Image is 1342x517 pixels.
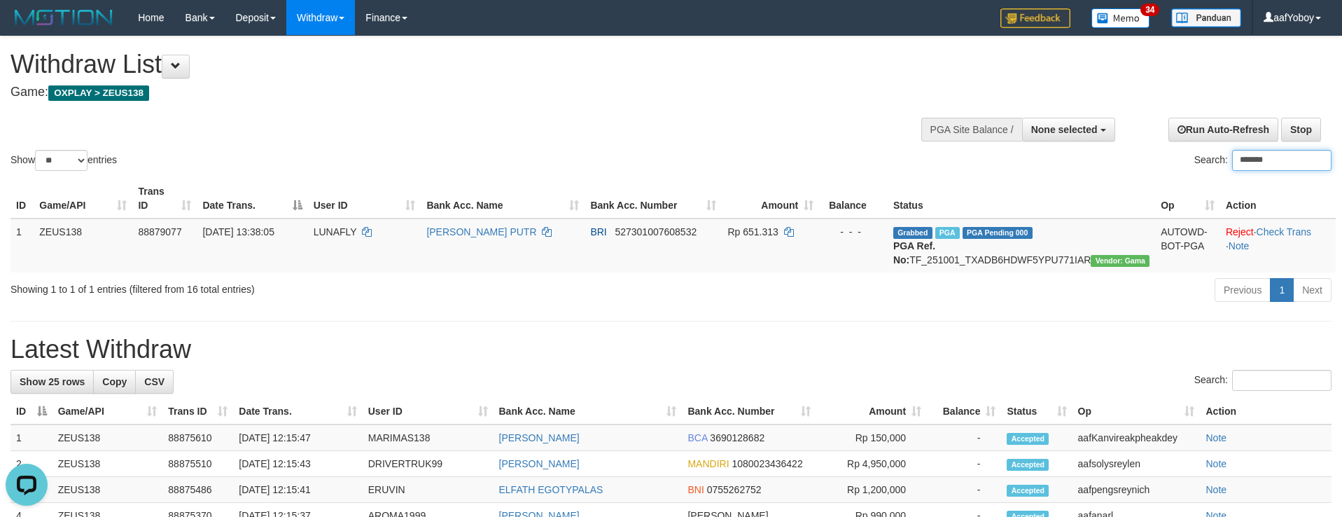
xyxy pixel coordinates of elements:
[1072,425,1201,451] td: aafKanvireakpheakdey
[1072,399,1201,425] th: Op: activate to sort column ascending
[682,399,816,425] th: Bank Acc. Number: activate to sort column ascending
[727,226,778,237] span: Rp 651.313
[233,477,362,503] td: [DATE] 12:15:41
[162,451,233,477] td: 88875510
[93,370,136,394] a: Copy
[1007,459,1049,471] span: Accepted
[1091,8,1150,28] img: Button%20Memo.svg
[363,451,494,477] td: DRIVERTRUK99
[921,118,1022,142] div: PGA Site Balance /
[1232,150,1331,171] input: Search:
[35,150,88,171] select: Showentries
[11,50,881,78] h1: Withdraw List
[162,425,233,451] td: 88875610
[1215,278,1271,302] a: Previous
[1220,219,1336,273] td: · ·
[1257,226,1312,237] a: Check Trans
[893,240,935,266] b: PGA Ref. No:
[421,179,585,219] th: Bank Acc. Name: activate to sort column ascending
[888,219,1155,273] td: TF_251001_TXADB6HDWF5YPU771IAR
[732,458,802,469] span: Copy 1080023436422 to clipboard
[707,484,762,495] span: Copy 0755262752 to clipboard
[1072,451,1201,477] td: aafsolysreylen
[132,179,197,219] th: Trans ID: activate to sort column ascending
[1140,4,1159,16] span: 34
[1022,118,1115,142] button: None selected
[1281,118,1321,142] a: Stop
[1220,179,1336,219] th: Action
[1194,150,1331,171] label: Search:
[1194,370,1331,391] label: Search:
[233,399,362,425] th: Date Trans.: activate to sort column ascending
[1229,240,1250,251] a: Note
[1001,399,1072,425] th: Status: activate to sort column ascending
[363,477,494,503] td: ERUVIN
[687,458,729,469] span: MANDIRI
[11,7,117,28] img: MOTION_logo.png
[499,484,603,495] a: ELFATH EGOTYPALAS
[11,451,53,477] td: 2
[590,226,606,237] span: BRI
[11,336,1331,364] h1: Latest Withdraw
[825,225,882,239] div: - - -
[144,376,165,387] span: CSV
[816,425,927,451] td: Rp 150,000
[819,179,888,219] th: Balance
[233,451,362,477] td: [DATE] 12:15:43
[233,425,362,451] td: [DATE] 12:15:47
[53,425,163,451] td: ZEUS138
[6,6,48,48] button: Open LiveChat chat widget
[1171,8,1241,27] img: panduan.png
[1155,219,1220,273] td: AUTOWD-BOT-PGA
[53,399,163,425] th: Game/API: activate to sort column ascending
[927,425,1001,451] td: -
[1031,124,1098,135] span: None selected
[308,179,421,219] th: User ID: activate to sort column ascending
[816,477,927,503] td: Rp 1,200,000
[11,399,53,425] th: ID: activate to sort column descending
[53,451,163,477] td: ZEUS138
[135,370,174,394] a: CSV
[1007,433,1049,445] span: Accepted
[11,85,881,99] h4: Game:
[1232,370,1331,391] input: Search:
[816,451,927,477] td: Rp 4,950,000
[1155,179,1220,219] th: Op: activate to sort column ascending
[20,376,85,387] span: Show 25 rows
[363,425,494,451] td: MARIMAS138
[1205,458,1226,469] a: Note
[314,226,357,237] span: LUNAFLY
[138,226,181,237] span: 88879077
[1091,255,1149,267] span: Vendor URL: https://trx31.1velocity.biz
[1205,484,1226,495] a: Note
[34,219,132,273] td: ZEUS138
[162,399,233,425] th: Trans ID: activate to sort column ascending
[1000,8,1070,28] img: Feedback.jpg
[1270,278,1294,302] a: 1
[1293,278,1331,302] a: Next
[687,484,704,495] span: BNI
[1200,399,1331,425] th: Action
[11,219,34,273] td: 1
[963,227,1033,239] span: PGA Pending
[615,226,697,237] span: Copy 527301007608532 to clipboard
[11,179,34,219] th: ID
[202,226,274,237] span: [DATE] 13:38:05
[11,277,549,296] div: Showing 1 to 1 of 1 entries (filtered from 16 total entries)
[48,85,149,101] span: OXPLAY > ZEUS138
[687,432,707,443] span: BCA
[494,399,683,425] th: Bank Acc. Name: activate to sort column ascending
[1168,118,1278,142] a: Run Auto-Refresh
[927,451,1001,477] td: -
[710,432,764,443] span: Copy 3690128682 to clipboard
[585,179,722,219] th: Bank Acc. Number: activate to sort column ascending
[53,477,163,503] td: ZEUS138
[722,179,819,219] th: Amount: activate to sort column ascending
[1072,477,1201,503] td: aafpengsreynich
[927,477,1001,503] td: -
[11,150,117,171] label: Show entries
[1226,226,1254,237] a: Reject
[363,399,494,425] th: User ID: activate to sort column ascending
[197,179,307,219] th: Date Trans.: activate to sort column descending
[1205,432,1226,443] a: Note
